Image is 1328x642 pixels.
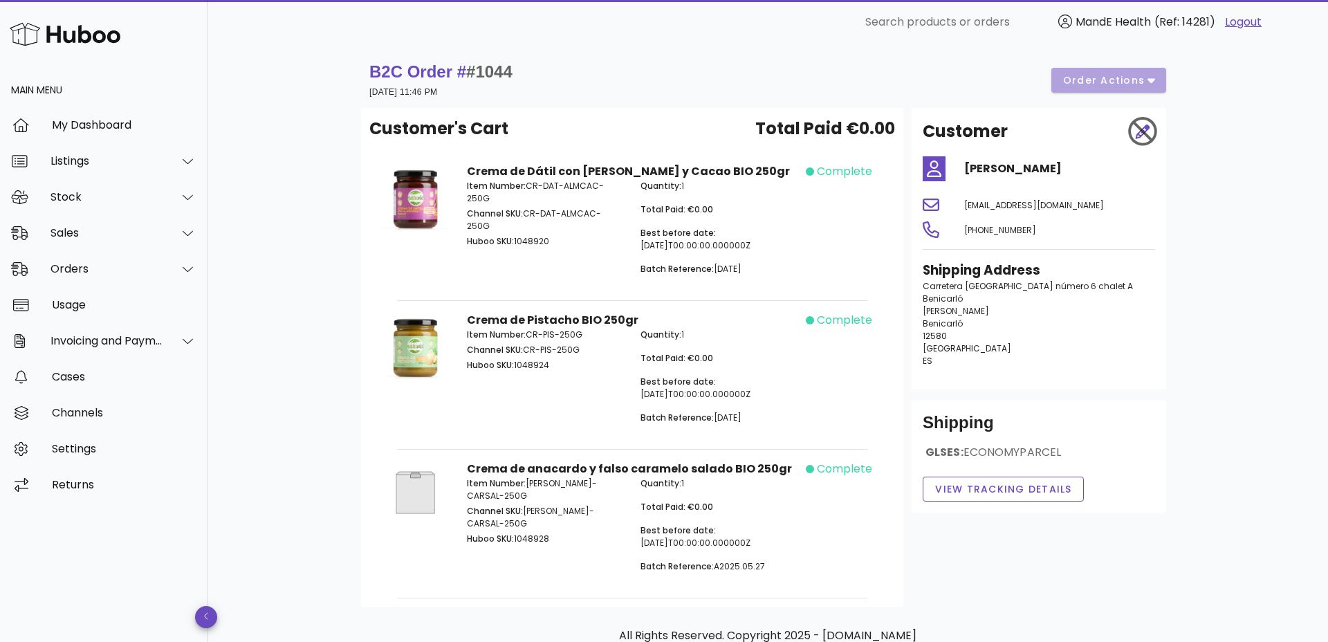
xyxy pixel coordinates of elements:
span: Channel SKU: [467,208,523,219]
span: Batch Reference: [640,412,714,423]
span: complete [817,312,872,329]
h3: Shipping Address [923,261,1155,280]
span: Quantity: [640,477,681,489]
p: A2025.05.27 [640,560,797,573]
strong: Crema de Pistacho BIO 250gr [467,312,638,328]
div: Cases [52,370,196,383]
span: 12580 [923,330,947,342]
span: Batch Reference: [640,560,714,572]
p: [DATE]T00:00:00.000000Z [640,227,797,252]
p: 1048920 [467,235,624,248]
h4: [PERSON_NAME] [964,160,1155,177]
span: [EMAIL_ADDRESS][DOMAIN_NAME] [964,199,1104,211]
p: 1 [640,477,797,490]
span: Best before date: [640,376,716,387]
small: [DATE] 11:46 PM [369,87,437,97]
span: Quantity: [640,180,681,192]
div: Usage [52,298,196,311]
span: Total Paid: €0.00 [640,352,713,364]
span: complete [817,461,872,477]
a: Logout [1225,14,1262,30]
div: Settings [52,442,196,455]
p: [DATE]T00:00:00.000000Z [640,376,797,401]
span: #1044 [466,62,513,81]
div: Invoicing and Payments [50,334,163,347]
span: MandE Health [1076,14,1151,30]
p: 1048928 [467,533,624,545]
p: CR-PIS-250G [467,344,624,356]
img: Product Image [380,312,450,382]
span: [GEOGRAPHIC_DATA] [923,342,1011,354]
strong: Crema de anacardo y falso caramelo salado BIO 250gr [467,461,792,477]
span: Huboo SKU: [467,533,514,544]
span: Huboo SKU: [467,235,514,247]
button: View Tracking details [923,477,1084,502]
div: Listings [50,154,163,167]
span: ECONOMYPARCEL [963,444,1062,460]
p: [PERSON_NAME]-CARSAL-250G [467,505,624,530]
img: Huboo Logo [10,19,120,49]
p: 1 [640,180,797,192]
img: Product Image [380,461,450,524]
h2: Customer [923,119,1008,144]
span: Quantity: [640,329,681,340]
strong: Crema de Dátil con [PERSON_NAME] y Cacao BIO 250gr [467,163,790,179]
span: Total Paid: €0.00 [640,203,713,215]
p: [DATE] [640,263,797,275]
p: 1048924 [467,359,624,372]
p: [PERSON_NAME]-CARSAL-250G [467,477,624,502]
p: CR-DAT-ALMCAC-250G [467,180,624,205]
span: complete [817,163,872,180]
img: Product Image [380,163,450,233]
p: CR-DAT-ALMCAC-250G [467,208,624,232]
p: [DATE] [640,412,797,424]
span: Item Number: [467,477,526,489]
span: Total Paid: €0.00 [640,501,713,513]
div: GLSES: [923,445,1155,471]
span: Item Number: [467,180,526,192]
div: Shipping [923,412,1155,445]
span: Best before date: [640,524,716,536]
span: Channel SKU: [467,344,523,356]
span: Huboo SKU: [467,359,514,371]
span: [PERSON_NAME] [923,305,989,317]
span: [PHONE_NUMBER] [964,224,1036,236]
span: Channel SKU: [467,505,523,517]
span: Total Paid €0.00 [755,116,895,141]
span: Item Number: [467,329,526,340]
div: Channels [52,406,196,419]
p: CR-PIS-250G [467,329,624,341]
span: Customer's Cart [369,116,508,141]
p: [DATE]T00:00:00.000000Z [640,524,797,549]
strong: B2C Order # [369,62,513,81]
div: Stock [50,190,163,203]
div: Sales [50,226,163,239]
span: Best before date: [640,227,716,239]
span: Benicarló [923,318,963,329]
span: Benicarló [923,293,963,304]
span: ES [923,355,932,367]
span: (Ref: 14281) [1154,14,1215,30]
div: Orders [50,262,163,275]
span: Carretera [GEOGRAPHIC_DATA] número 6 chalet A [923,280,1133,292]
div: Returns [52,478,196,491]
p: 1 [640,329,797,341]
div: My Dashboard [52,118,196,131]
span: View Tracking details [934,482,1072,497]
span: Batch Reference: [640,263,714,275]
